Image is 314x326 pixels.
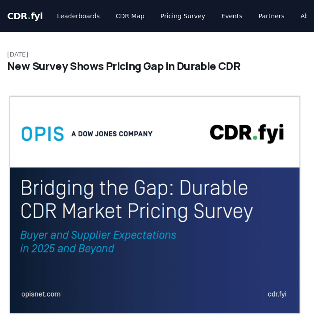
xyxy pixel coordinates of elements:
[7,11,43,21] span: CDR fyi
[50,8,107,24] a: Leaderboards
[7,10,43,22] a: CDR.fyi
[28,11,31,21] span: .
[7,59,307,73] h1: New Survey Shows Pricing Gap in Durable CDR
[214,8,249,24] a: Events
[153,8,212,24] a: Pricing Survey
[7,50,307,59] p: [DATE]
[109,8,152,24] a: CDR Map
[7,94,302,315] img: blog post image
[252,8,292,24] a: Partners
